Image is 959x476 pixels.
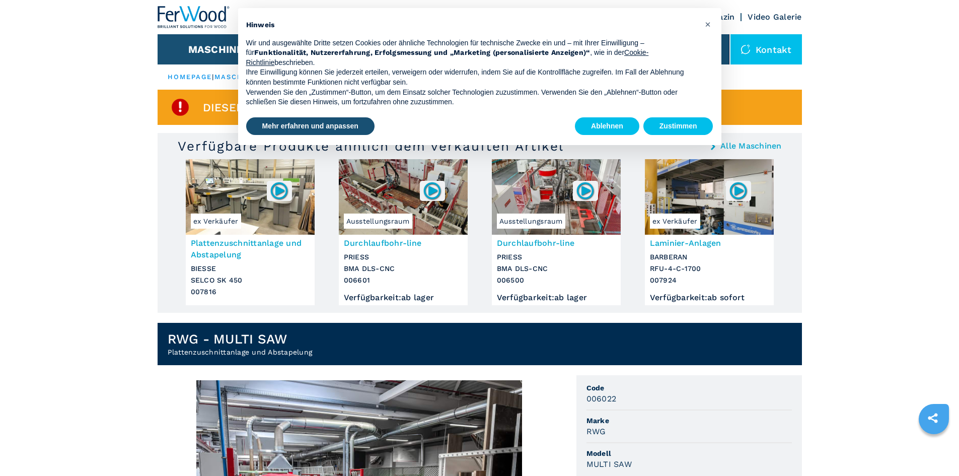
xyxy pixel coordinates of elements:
p: Ihre Einwilligung können Sie jederzeit erteilen, verweigern oder widerrufen, indem Sie auf die Ko... [246,67,697,87]
img: 007924 [728,181,748,200]
button: Ablehnen [575,117,639,135]
a: maschinen [214,73,264,81]
h3: Verfügbare Produkte ähnlich dem verkauften Artikel [178,138,564,154]
div: Verfügbarkeit : ab lager [344,295,463,300]
a: Durchlaufbohr-line PRIESS BMA DLS-CNCAusstellungsraum006500Durchlaufbohr-linePRIESSBMA DLS-CNC006... [492,159,621,305]
span: Modell [586,448,792,458]
span: × [705,18,711,30]
a: Cookie-Richtlinie [246,48,649,66]
h3: 006022 [586,393,617,404]
h3: MULTI SAW [586,458,632,470]
div: Verfügbarkeit : ab lager [497,295,616,300]
span: Code [586,383,792,393]
span: Marke [586,416,792,426]
h2: Hinweis [246,20,697,30]
a: sharethis [920,405,945,431]
a: Alle Maschinen [720,142,782,150]
span: Ausstellungsraum [344,214,412,229]
img: SoldProduct [170,97,190,117]
a: Plattenzuschnittanlage und Abstapelung BIESSE SELCO SK 450ex Verkäufer007816Plattenzuschnittanlag... [186,159,315,305]
h3: Durchlaufbohr-line [497,237,616,249]
h3: PRIESS BMA DLS-CNC 006500 [497,251,616,286]
img: Durchlaufbohr-line PRIESS BMA DLS-CNC [339,159,468,235]
p: Verwenden Sie den „Zustimmen“-Button, um dem Einsatz solcher Technologien zuzustimmen. Verwenden ... [246,88,697,107]
button: Mehr erfahren und anpassen [246,117,375,135]
img: 006601 [422,181,442,200]
h3: BARBERAN RFU-4-C-1700 007924 [650,251,769,286]
h2: Plattenzuschnittanlage und Abstapelung [168,347,313,357]
img: Plattenzuschnittanlage und Abstapelung BIESSE SELCO SK 450 [186,159,315,235]
a: HOMEPAGE [168,73,212,81]
span: Ausstellungsraum [497,214,565,229]
strong: Funktionalität, Nutzererfahrung, Erfolgsmessung und „Marketing (personalisierte Anzeigen)“ [254,48,591,56]
a: Laminier-Anlagen BARBERAN RFU-4-C-1700ex Verkäufer007924Laminier-AnlagenBARBERANRFU-4-C-170000792... [645,159,774,305]
div: Kontakt [730,34,802,64]
img: 007816 [269,181,289,200]
h3: Plattenzuschnittanlage und Abstapelung [191,237,310,260]
img: 006500 [575,181,595,200]
h3: BIESSE SELCO SK 450 007816 [191,263,310,298]
a: Video Galerie [748,12,801,22]
button: Zustimmen [643,117,713,135]
h1: RWG - MULTI SAW [168,331,313,347]
div: Verfügbarkeit : ab sofort [650,295,769,300]
img: Kontakt [741,44,751,54]
p: Wir und ausgewählte Dritte setzen Cookies oder ähnliche Technologien für technische Zwecke ein un... [246,38,697,68]
h3: Laminier-Anlagen [650,237,769,249]
button: Maschinen [188,43,251,55]
button: Schließen Sie diesen Hinweis [700,16,716,32]
h3: PRIESS BMA DLS-CNC 006601 [344,251,463,286]
span: ex Verkäufer [650,214,700,229]
span: | [212,73,214,81]
img: Ferwood [158,6,230,28]
span: ex Verkäufer [191,214,241,229]
a: Durchlaufbohr-line PRIESS BMA DLS-CNCAusstellungsraum006601Durchlaufbohr-linePRIESSBMA DLS-CNC006... [339,159,468,305]
img: Durchlaufbohr-line PRIESS BMA DLS-CNC [492,159,621,235]
h3: Durchlaufbohr-line [344,237,463,249]
h3: RWG [586,426,606,437]
img: Laminier-Anlagen BARBERAN RFU-4-C-1700 [645,159,774,235]
span: Dieser Artikel ist bereits verkauft [203,102,428,113]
